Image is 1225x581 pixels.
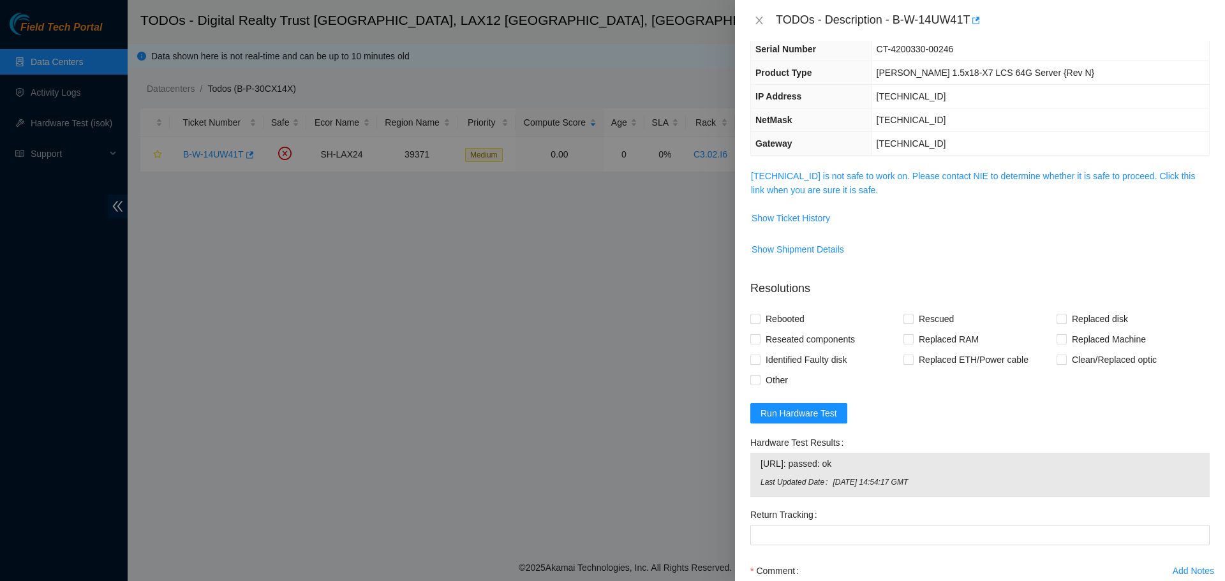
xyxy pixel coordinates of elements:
[1067,309,1133,329] span: Replaced disk
[754,15,764,26] span: close
[750,525,1210,545] input: Return Tracking
[833,476,1199,489] span: [DATE] 14:54:17 GMT
[751,208,831,228] button: Show Ticket History
[755,68,812,78] span: Product Type
[1173,566,1214,575] div: Add Notes
[750,270,1210,297] p: Resolutions
[750,15,768,27] button: Close
[761,457,1199,471] span: [URL]: passed: ok
[750,403,847,423] button: Run Hardware Test
[755,138,792,149] span: Gateway
[877,44,954,54] span: CT-4200330-00246
[755,91,801,101] span: IP Address
[752,242,844,256] span: Show Shipment Details
[1067,329,1151,349] span: Replaced Machine
[877,68,1095,78] span: [PERSON_NAME] 1.5x18-X7 LCS 64G Server {Rev N}
[751,239,845,260] button: Show Shipment Details
[761,476,833,489] span: Last Updated Date
[755,44,816,54] span: Serial Number
[755,115,792,125] span: NetMask
[761,329,860,349] span: Reseated components
[1067,349,1162,370] span: Clean/Replaced optic
[761,309,810,329] span: Rebooted
[750,504,822,525] label: Return Tracking
[877,115,946,125] span: [TECHNICAL_ID]
[752,211,830,225] span: Show Ticket History
[761,370,793,390] span: Other
[1172,561,1215,581] button: Add Notes
[751,171,1195,195] a: [TECHNICAL_ID] is not safe to work on. Please contact NIE to determine whether it is safe to proc...
[761,406,837,420] span: Run Hardware Test
[914,349,1034,370] span: Replaced ETH/Power cable
[914,329,984,349] span: Replaced RAM
[877,138,946,149] span: [TECHNICAL_ID]
[761,349,852,370] span: Identified Faulty disk
[750,561,804,581] label: Comment
[877,91,946,101] span: [TECHNICAL_ID]
[914,309,959,329] span: Rescued
[750,432,849,453] label: Hardware Test Results
[776,10,1210,31] div: TODOs - Description - B-W-14UW41T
